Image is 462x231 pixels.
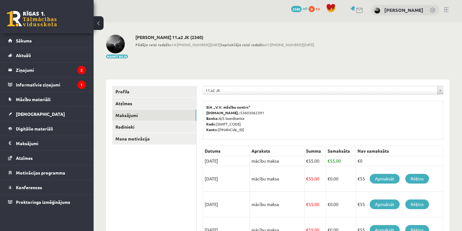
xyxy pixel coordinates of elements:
[206,105,251,110] b: SIA „V.V. mācību centrs”
[291,6,308,11] a: 2340 mP
[16,199,70,205] span: Proktoringa izmēģinājums
[77,66,86,74] i: 2
[328,176,330,181] span: €
[16,136,86,150] legend: Maksājumi
[112,121,196,133] a: Radinieki
[356,192,443,217] td: €55
[8,165,86,180] a: Motivācijas programma
[16,77,86,92] legend: Informatīvie ziņojumi
[16,155,33,161] span: Atzīmes
[16,52,31,58] span: Aktuāli
[250,166,304,192] td: mācību maksa
[370,174,400,184] a: Apmaksāt
[16,126,53,131] span: Digitālie materiāli
[77,81,86,89] i: 1
[206,104,440,132] p: 53603062391 A/S Swedbanka [SWIFT_CODE] [FINANCIAL_ID]
[326,156,356,166] td: 55.00
[135,35,314,40] h2: [PERSON_NAME] 11.a2 JK (2340)
[326,166,356,192] td: 0.00
[250,156,304,166] td: mācību maksa
[304,192,326,217] td: 55.00
[326,146,356,156] th: Samaksāts
[221,42,265,47] b: Iepriekšējo reizi redzēts
[356,156,443,166] td: €0
[7,11,57,27] a: Rīgas 1. Tālmācības vidusskola
[356,166,443,192] td: €55
[8,195,86,209] a: Proktoringa izmēģinājums
[203,146,250,156] th: Datums
[328,158,330,164] span: €
[309,6,315,12] span: 0
[306,176,309,181] span: €
[316,6,320,11] span: xp
[206,127,218,132] b: Konts:
[8,121,86,136] a: Digitālie materiāli
[206,121,216,126] b: Kods:
[203,86,443,94] a: 11.a2 JK
[106,35,125,53] img: Daniela Ņeupokojeva
[135,42,314,47] span: 14:[PHONE_NUMBER][DATE] 21:[PHONE_NUMBER][DATE]
[374,7,380,14] img: Daniela Ņeupokojeva
[203,156,250,166] td: [DATE]
[328,201,330,207] span: €
[206,86,435,94] span: 11.a2 JK
[135,42,172,47] b: Pēdējo reizi redzēts
[306,201,309,207] span: €
[8,180,86,194] a: Konferences
[112,98,196,109] a: Atzīmes
[8,151,86,165] a: Atzīmes
[206,116,219,121] b: Banka:
[370,199,400,209] a: Apmaksāt
[112,110,196,121] a: Maksājumi
[106,55,128,58] button: Mainīt bildi
[8,136,86,150] a: Maksājumi
[16,96,51,102] span: Mācību materiāli
[326,192,356,217] td: 0.00
[16,38,32,43] span: Sākums
[384,7,423,13] a: [PERSON_NAME]
[405,174,429,184] a: Rēķins
[112,133,196,145] a: Mana motivācija
[304,166,326,192] td: 55.00
[303,6,308,11] span: mP
[8,48,86,62] a: Aktuāli
[206,110,240,115] b: [DOMAIN_NAME].:
[8,33,86,48] a: Sākums
[16,170,65,175] span: Motivācijas programma
[112,86,196,97] a: Profils
[16,111,65,117] span: [DEMOGRAPHIC_DATA]
[306,158,309,164] span: €
[250,146,304,156] th: Apraksts
[8,92,86,106] a: Mācību materiāli
[309,6,323,11] a: 0 xp
[356,146,443,156] th: Nav samaksāts
[16,63,86,77] legend: Ziņojumi
[203,192,250,217] td: [DATE]
[304,156,326,166] td: 55.00
[405,199,429,209] a: Rēķins
[250,192,304,217] td: mācību maksa
[304,146,326,156] th: Summa
[8,107,86,121] a: [DEMOGRAPHIC_DATA]
[291,6,302,12] span: 2340
[203,166,250,192] td: [DATE]
[16,184,42,190] span: Konferences
[8,63,86,77] a: Ziņojumi2
[8,77,86,92] a: Informatīvie ziņojumi1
